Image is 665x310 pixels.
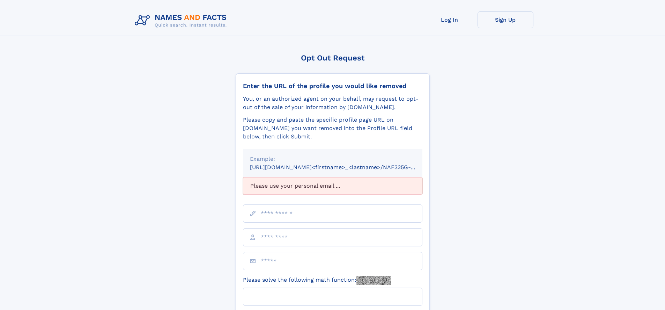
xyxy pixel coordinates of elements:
div: Opt Out Request [236,53,430,62]
a: Sign Up [478,11,533,28]
div: Enter the URL of the profile you would like removed [243,82,422,90]
a: Log In [422,11,478,28]
label: Please solve the following math function: [243,276,391,285]
div: Please copy and paste the specific profile page URL on [DOMAIN_NAME] you want removed into the Pr... [243,116,422,141]
img: Logo Names and Facts [132,11,232,30]
div: You, or an authorized agent on your behalf, may request to opt-out of the sale of your informatio... [243,95,422,111]
div: Please use your personal email ... [243,177,422,195]
small: [URL][DOMAIN_NAME]<firstname>_<lastname>/NAF325G-xxxxxxxx [250,164,436,171]
div: Example: [250,155,415,163]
